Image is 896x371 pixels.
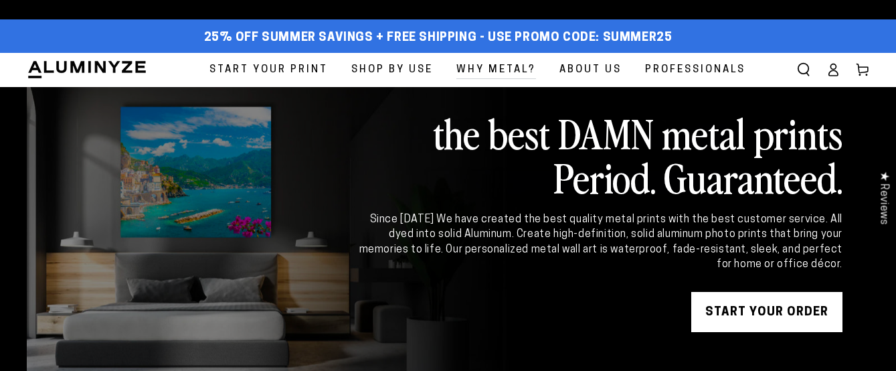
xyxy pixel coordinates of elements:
[446,53,546,87] a: Why Metal?
[549,53,632,87] a: About Us
[351,61,433,79] span: Shop By Use
[357,212,842,273] div: Since [DATE] We have created the best quality metal prints with the best customer service. All dy...
[691,292,842,332] a: START YOUR Order
[645,61,745,79] span: Professionals
[204,31,673,46] span: 25% off Summer Savings + Free Shipping - Use Promo Code: SUMMER25
[357,110,842,199] h2: the best DAMN metal prints Period. Guaranteed.
[871,161,896,235] div: Click to open Judge.me floating reviews tab
[199,53,338,87] a: Start Your Print
[789,55,818,84] summary: Search our site
[456,61,536,79] span: Why Metal?
[635,53,755,87] a: Professionals
[559,61,622,79] span: About Us
[341,53,443,87] a: Shop By Use
[209,61,328,79] span: Start Your Print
